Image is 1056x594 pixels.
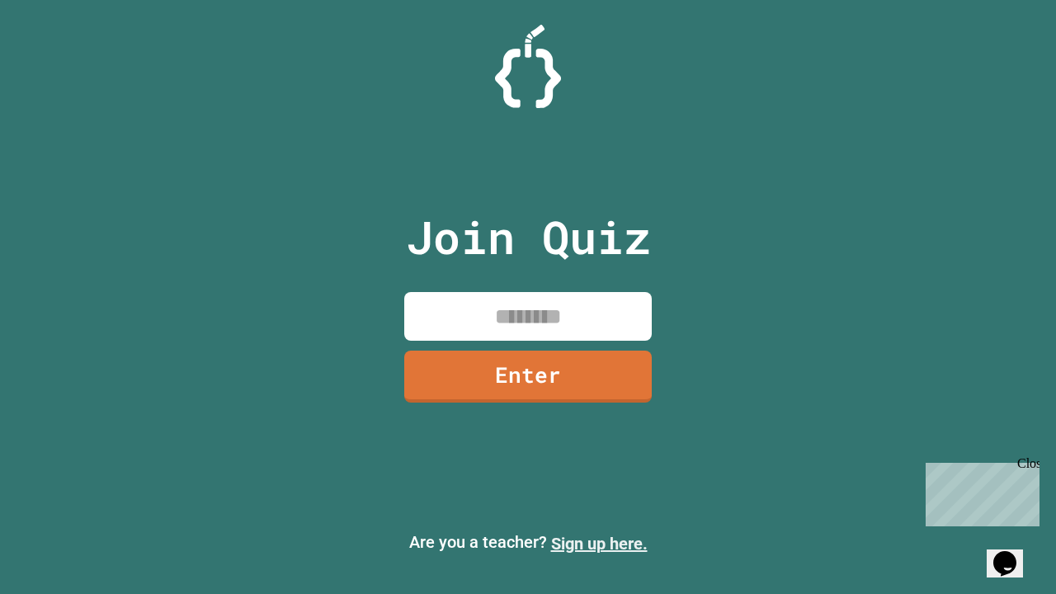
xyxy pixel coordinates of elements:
iframe: chat widget [987,528,1039,577]
a: Sign up here. [551,534,648,554]
iframe: chat widget [919,456,1039,526]
p: Are you a teacher? [13,530,1043,556]
div: Chat with us now!Close [7,7,114,105]
p: Join Quiz [406,203,651,271]
img: Logo.svg [495,25,561,108]
a: Enter [404,351,652,403]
